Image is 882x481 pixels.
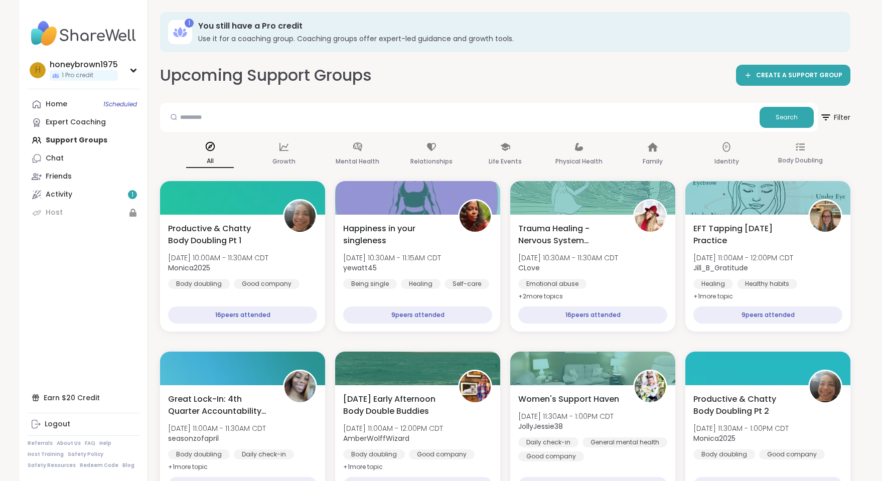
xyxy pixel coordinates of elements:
[693,423,789,433] span: [DATE] 11:30AM - 1:00PM CDT
[46,99,67,109] div: Home
[460,201,491,232] img: yewatt45
[518,306,667,324] div: 16 peers attended
[80,462,118,469] a: Redeem Code
[68,451,103,458] a: Safety Policy
[28,186,139,204] a: Activity1
[28,389,139,407] div: Earn $20 Credit
[28,204,139,222] a: Host
[284,371,316,402] img: seasonzofapril
[343,449,405,459] div: Body doubling
[736,65,850,86] a: CREATE A SUPPORT GROUP
[343,253,441,263] span: [DATE] 10:30AM - 11:15AM CDT
[50,59,118,70] div: honeybrown1975
[635,371,666,402] img: JollyJessie38
[518,263,540,273] b: CLove
[168,263,210,273] b: Monica2025
[582,437,667,447] div: General mental health
[46,153,64,164] div: Chat
[518,437,578,447] div: Daily check-in
[776,113,798,122] span: Search
[272,155,296,168] p: Growth
[445,279,489,289] div: Self-care
[756,71,842,80] span: CREATE A SUPPORT GROUP
[343,393,447,417] span: [DATE] Early Afternoon Body Double Buddies
[168,279,230,289] div: Body doubling
[103,100,137,108] span: 1 Scheduled
[168,306,317,324] div: 16 peers attended
[759,449,825,459] div: Good company
[336,155,379,168] p: Mental Health
[234,279,300,289] div: Good company
[28,451,64,458] a: Host Training
[168,449,230,459] div: Body doubling
[57,440,81,447] a: About Us
[489,155,522,168] p: Life Events
[460,371,491,402] img: AmberWolffWizard
[28,113,139,131] a: Expert Coaching
[401,279,440,289] div: Healing
[28,440,53,447] a: Referrals
[714,155,739,168] p: Identity
[409,449,475,459] div: Good company
[198,34,836,44] h3: Use it for a coaching group. Coaching groups offer expert-led guidance and growth tools.
[99,440,111,447] a: Help
[693,279,733,289] div: Healing
[284,201,316,232] img: Monica2025
[160,64,372,87] h2: Upcoming Support Groups
[518,253,618,263] span: [DATE] 10:30AM - 11:30AM CDT
[186,155,234,168] p: All
[518,421,563,431] b: JollyJessie38
[28,168,139,186] a: Friends
[343,433,409,443] b: AmberWolffWizard
[760,107,814,128] button: Search
[518,411,614,421] span: [DATE] 11:30AM - 1:00PM CDT
[820,105,850,129] span: Filter
[46,190,72,200] div: Activity
[343,306,492,324] div: 9 peers attended
[168,253,268,263] span: [DATE] 10:00AM - 11:30AM CDT
[343,423,443,433] span: [DATE] 11:00AM - 12:00PM CDT
[810,371,841,402] img: Monica2025
[28,149,139,168] a: Chat
[737,279,797,289] div: Healthy habits
[28,462,76,469] a: Safety Resources
[168,393,272,417] span: Great Lock-In: 4th Quarter Accountability Partner
[518,223,622,247] span: Trauma Healing - Nervous System Regulation
[168,423,266,433] span: [DATE] 11:00AM - 11:30AM CDT
[234,449,294,459] div: Daily check-in
[810,201,841,232] img: Jill_B_Gratitude
[28,415,139,433] a: Logout
[693,263,748,273] b: Jill_B_Gratitude
[693,433,736,443] b: Monica2025
[693,393,797,417] span: Productive & Chatty Body Doubling Pt 2
[693,449,755,459] div: Body doubling
[643,155,663,168] p: Family
[518,279,586,289] div: Emotional abuse
[518,393,619,405] span: Women's Support Haven
[693,223,797,247] span: EFT Tapping [DATE] Practice
[778,154,823,167] p: Body Doubling
[198,21,836,32] h3: You still have a Pro credit
[693,306,842,324] div: 9 peers attended
[518,451,584,461] div: Good company
[343,279,397,289] div: Being single
[46,117,106,127] div: Expert Coaching
[820,103,850,132] button: Filter
[168,433,219,443] b: seasonzofapril
[45,419,70,429] div: Logout
[46,172,72,182] div: Friends
[693,253,793,263] span: [DATE] 11:00AM - 12:00PM CDT
[131,191,133,199] span: 1
[343,223,447,247] span: Happiness in your singleness
[122,462,134,469] a: Blog
[62,71,93,80] span: 1 Pro credit
[85,440,95,447] a: FAQ
[555,155,603,168] p: Physical Health
[635,201,666,232] img: CLove
[35,64,41,77] span: h
[185,19,194,28] div: 1
[343,263,377,273] b: yewatt45
[168,223,272,247] span: Productive & Chatty Body Doubling Pt 1
[28,16,139,51] img: ShareWell Nav Logo
[410,155,453,168] p: Relationships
